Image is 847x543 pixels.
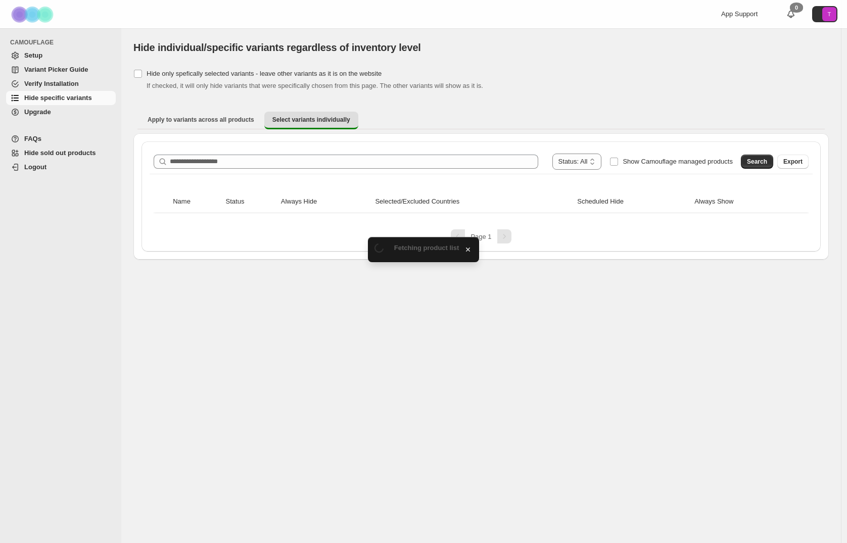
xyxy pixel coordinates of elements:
span: Search [747,158,767,166]
th: Name [170,190,222,213]
div: Select variants individually [133,133,829,260]
span: Hide sold out products [24,149,96,157]
span: Verify Installation [24,80,79,87]
a: Hide sold out products [6,146,116,160]
span: Select variants individually [272,116,350,124]
a: Setup [6,48,116,63]
span: Upgrade [24,108,51,116]
th: Scheduled Hide [574,190,691,213]
img: Camouflage [8,1,59,28]
a: Logout [6,160,116,174]
a: Verify Installation [6,77,116,91]
span: Avatar with initials T [822,7,836,21]
button: Export [777,155,809,169]
span: Hide only spefically selected variants - leave other variants as it is on the website [147,70,382,77]
span: Show Camouflage managed products [623,158,733,165]
text: T [828,11,831,17]
button: Search [741,155,773,169]
span: Apply to variants across all products [148,116,254,124]
span: Logout [24,163,46,171]
th: Always Hide [278,190,372,213]
a: Hide specific variants [6,91,116,105]
th: Status [223,190,278,213]
th: Always Show [691,190,792,213]
a: Upgrade [6,105,116,119]
button: Apply to variants across all products [139,112,262,128]
span: Setup [24,52,42,59]
a: FAQs [6,132,116,146]
nav: Pagination [150,229,813,243]
button: Avatar with initials T [812,6,837,22]
div: 0 [790,3,803,13]
th: Selected/Excluded Countries [372,190,574,213]
span: CAMOUFLAGE [10,38,116,46]
span: Hide specific variants [24,94,92,102]
span: If checked, it will only hide variants that were specifically chosen from this page. The other va... [147,82,483,89]
span: FAQs [24,135,41,142]
span: App Support [721,10,758,18]
span: Export [783,158,803,166]
span: Hide individual/specific variants regardless of inventory level [133,42,421,53]
span: Variant Picker Guide [24,66,88,73]
span: Fetching product list [394,244,459,252]
a: Variant Picker Guide [6,63,116,77]
button: Select variants individually [264,112,358,129]
span: Page 1 [470,233,491,240]
a: 0 [786,9,796,19]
